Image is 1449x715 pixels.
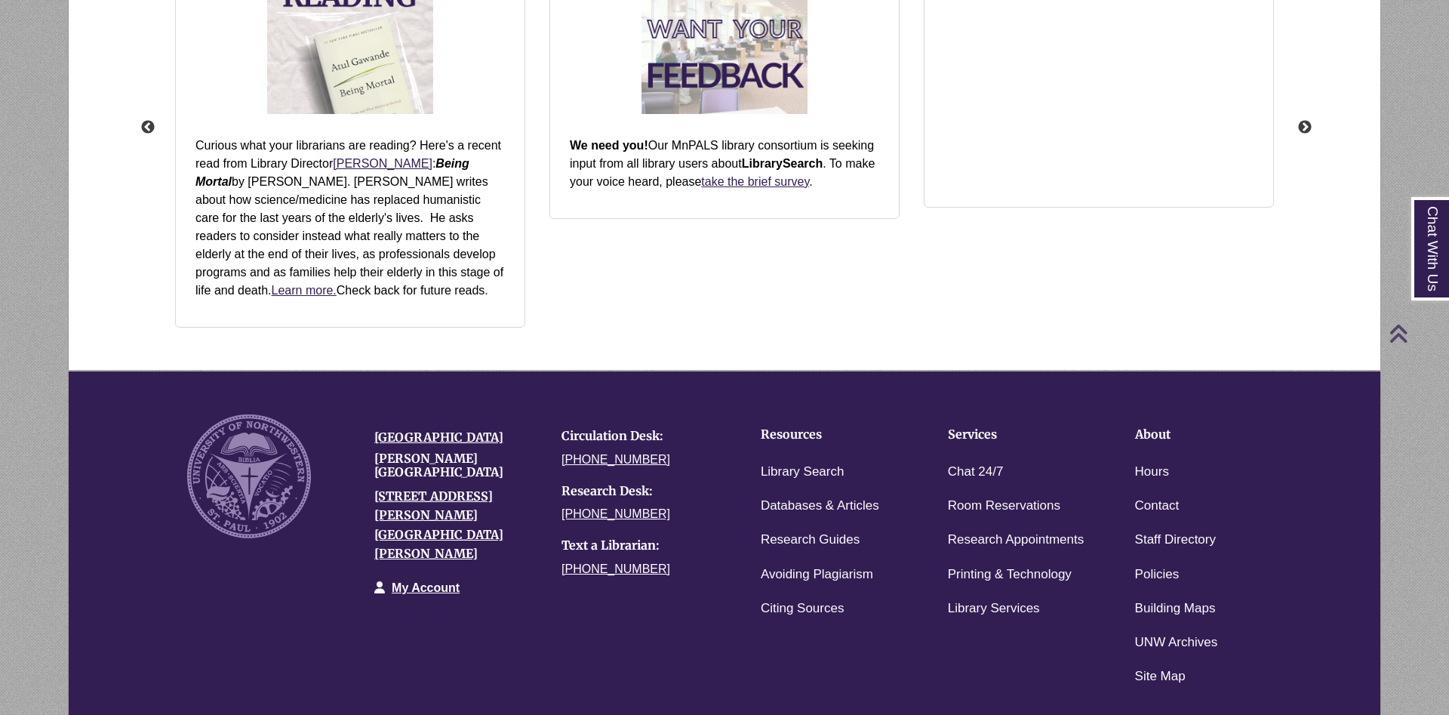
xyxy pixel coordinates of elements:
[374,452,539,479] h4: [PERSON_NAME][GEOGRAPHIC_DATA]
[374,488,503,562] a: [STREET_ADDRESS][PERSON_NAME][GEOGRAPHIC_DATA][PERSON_NAME]
[1135,598,1216,620] a: Building Maps
[570,139,648,152] strong: We need you!
[195,157,469,188] i: Being Mortal
[761,495,879,517] a: Databases & Articles
[333,157,432,170] a: [PERSON_NAME]
[761,461,844,483] a: Library Search
[140,120,155,135] button: Previous
[272,284,337,297] a: Learn more.
[761,564,873,586] a: Avoiding Plagiarism
[1297,120,1312,135] button: Next
[561,507,670,520] a: [PHONE_NUMBER]
[1135,632,1218,654] a: UNW Archives
[561,485,726,498] h4: Research Desk:
[561,453,670,466] a: [PHONE_NUMBER]
[187,415,310,538] img: UNW seal
[1135,666,1186,688] a: Site Map
[392,581,460,594] a: My Account
[1135,529,1216,551] a: Staff Directory
[948,461,1004,483] a: Chat 24/7
[948,495,1060,517] a: Room Reservations
[1135,461,1169,483] a: Hours
[561,562,670,575] a: [PHONE_NUMBER]
[561,539,726,553] h4: Text a Librarian:
[761,598,844,620] a: Citing Sources
[374,430,503,445] a: [GEOGRAPHIC_DATA]
[1135,495,1180,517] a: Contact
[1135,564,1180,586] a: Policies
[561,430,726,443] h4: Circulation Desk:
[195,137,505,300] p: Curious what your librarians are reading? Here's a recent read from Library Director : by [PERSON...
[1389,323,1445,344] a: Back to Top
[1135,428,1275,442] h4: About
[948,564,1072,586] a: Printing & Technology
[948,598,1040,620] a: Library Services
[948,529,1084,551] a: Research Appointments
[761,428,901,442] h4: Resources
[701,175,809,188] a: take the brief survey
[948,428,1088,442] h4: Services
[570,137,879,191] p: Our MnPALS library consortium is seeking input from all library users about . To make your voice ...
[742,157,823,170] strong: LibrarySearch
[761,529,860,551] a: Research Guides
